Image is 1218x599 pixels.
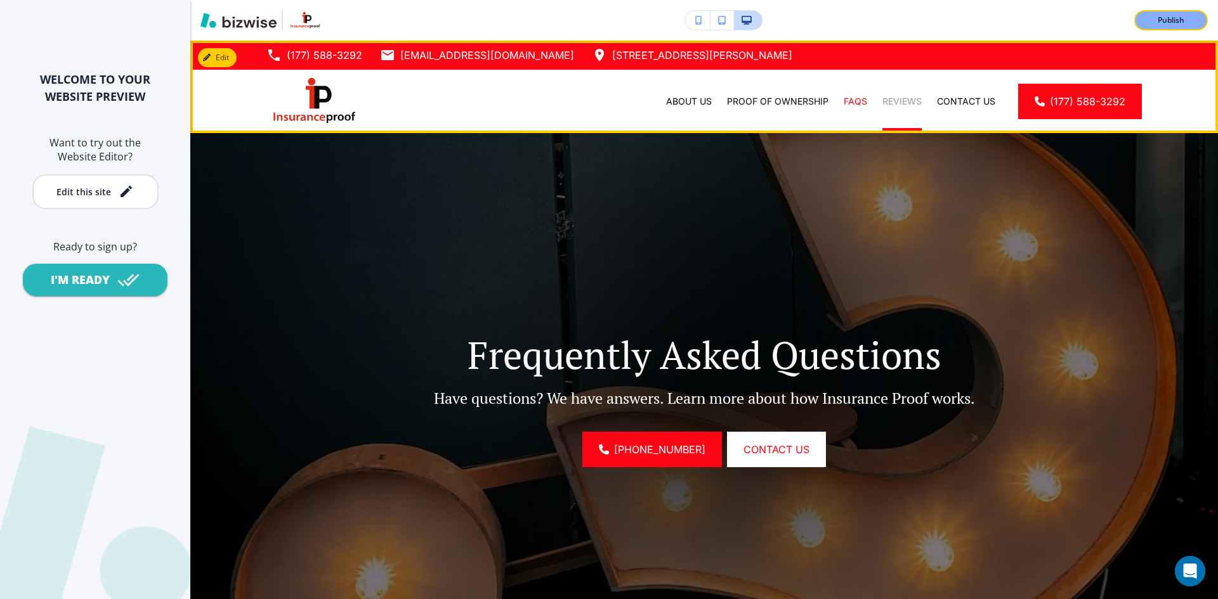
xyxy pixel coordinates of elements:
[20,240,170,254] h6: Ready to sign up?
[56,187,111,196] div: Edit this site
[400,46,574,65] p: [EMAIL_ADDRESS][DOMAIN_NAME]
[743,442,809,457] span: CONTACT US
[614,442,705,457] span: [PHONE_NUMBER]
[882,95,922,108] p: Reviews
[727,432,826,467] button: CONTACT US
[1050,94,1125,109] span: (177) 588-3292
[1134,10,1208,30] button: Publish
[200,13,277,28] img: Bizwise Logo
[612,46,792,65] p: [STREET_ADDRESS][PERSON_NAME]
[288,11,322,30] img: Your Logo
[592,46,792,65] a: [STREET_ADDRESS][PERSON_NAME]
[339,389,1070,408] p: Have questions? We have answers. Learn more about how Insurance Proof works.
[266,46,362,65] a: (177) 588-3292
[380,46,574,65] a: [EMAIL_ADDRESS][DOMAIN_NAME]
[51,272,110,288] div: I'M READY
[1018,84,1142,119] a: (177) 588-3292
[582,432,722,467] a: [PHONE_NUMBER]
[1158,15,1184,26] p: Publish
[20,136,170,164] h6: Want to try out the Website Editor?
[32,174,159,209] button: Edit this site
[198,48,237,67] button: Edit
[23,264,167,296] button: I'M READY
[287,46,362,65] p: (177) 588-3292
[266,74,362,127] img: Insurance Proof
[844,95,867,108] p: FAQs
[666,95,712,108] p: About Us
[727,95,828,108] p: Proof of Ownership
[937,95,995,108] p: Contact Us
[339,332,1070,377] p: Frequently Asked Questions
[1175,556,1205,586] div: Open Intercom Messenger
[20,71,170,105] h2: WELCOME TO YOUR WEBSITE PREVIEW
